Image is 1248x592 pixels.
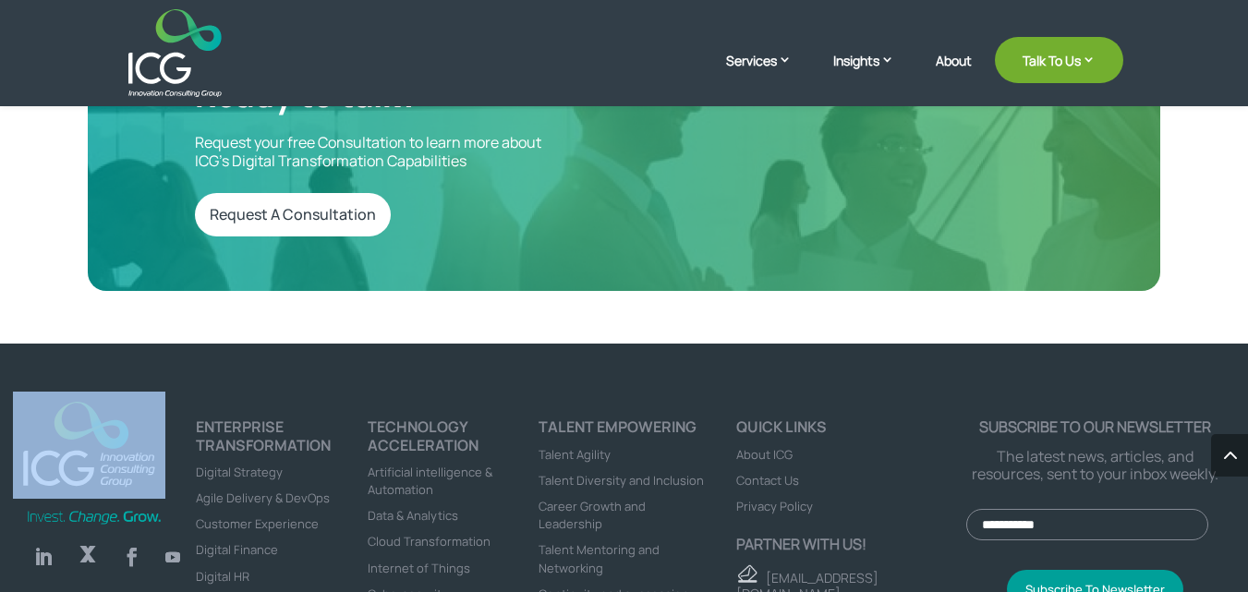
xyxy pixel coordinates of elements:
h4: Talent Empowering [539,418,709,444]
a: Privacy Policy [736,498,813,514]
h4: TECHNOLOGY ACCELERATION [368,418,539,462]
a: Internet of Things [368,560,470,576]
h4: ENTERPRISE TRANSFORMATION [196,418,367,462]
a: logo_footer [13,392,165,499]
a: Follow on LinkedIn [25,538,62,575]
p: The latest news, articles, and resources, sent to your inbox weekly. [966,448,1223,483]
a: Follow on X [69,538,106,575]
a: Data & Analytics [368,507,458,524]
iframe: Chat Widget [1156,503,1248,592]
a: Agile Delivery & DevOps [196,489,330,506]
p: Subscribe to our newsletter [966,418,1223,436]
a: About ICG [736,446,793,463]
a: Digital HR [196,568,249,585]
a: Follow on Youtube [158,542,188,572]
a: Artificial intelligence & Automation [368,464,492,498]
a: Talent Diversity and Inclusion [539,472,704,489]
a: Follow on Facebook [114,538,151,575]
img: ICG [128,9,222,97]
a: Services [726,51,810,97]
a: Customer Experience [196,515,319,532]
p: Partner with us! [736,536,966,553]
a: Contact Us [736,472,799,489]
a: Career Growth and Leadership [539,498,646,532]
a: Insights [833,51,913,97]
a: Talent Agility [539,446,611,463]
a: Request A Consultation [195,193,391,236]
img: email - ICG [736,564,757,583]
a: Talk To Us [995,37,1123,83]
a: Talent Mentoring and Networking [539,541,660,575]
a: Digital Strategy [196,464,283,480]
a: About [936,54,972,97]
a: Digital Finance [196,541,278,558]
a: Cloud Transformation [368,533,491,550]
img: ICG-new logo (1) [13,392,165,495]
img: Invest-Change-Grow-Green [25,509,164,526]
h4: Quick links [736,418,966,444]
p: Request your free Consultation to learn more about ICG’s Digital Transformation Capabilities [195,134,600,169]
